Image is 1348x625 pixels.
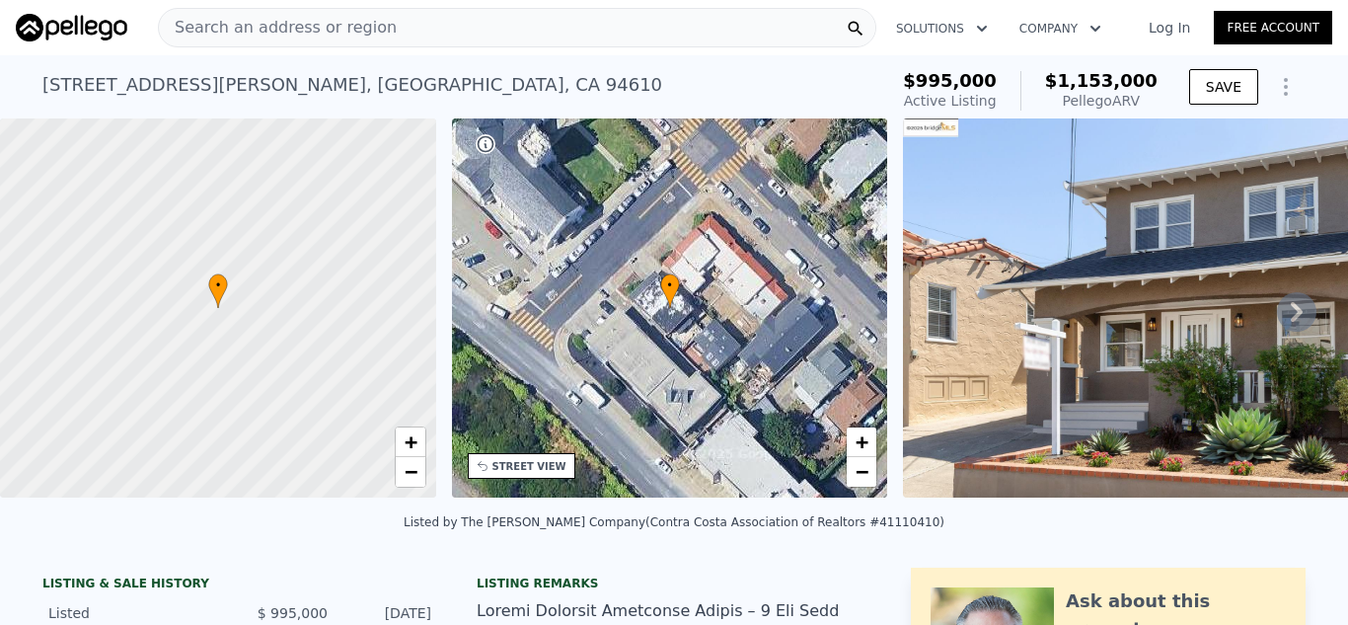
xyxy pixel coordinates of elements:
[404,515,944,529] div: Listed by The [PERSON_NAME] Company (Contra Costa Association of Realtors #41110410)
[404,430,416,454] span: +
[258,605,328,621] span: $ 995,000
[208,273,228,308] div: •
[48,603,224,623] div: Listed
[856,430,868,454] span: +
[343,603,431,623] div: [DATE]
[1189,69,1258,105] button: SAVE
[903,70,997,91] span: $995,000
[404,459,416,484] span: −
[1004,11,1117,46] button: Company
[904,93,997,109] span: Active Listing
[1266,67,1306,107] button: Show Options
[660,276,680,294] span: •
[1214,11,1332,44] a: Free Account
[396,428,425,457] a: Zoom in
[16,14,127,41] img: Pellego
[847,457,876,487] a: Zoom out
[660,273,680,308] div: •
[847,428,876,457] a: Zoom in
[42,71,662,99] div: [STREET_ADDRESS][PERSON_NAME] , [GEOGRAPHIC_DATA] , CA 94610
[159,16,397,39] span: Search an address or region
[208,276,228,294] span: •
[42,576,437,595] div: LISTING & SALE HISTORY
[1045,91,1158,111] div: Pellego ARV
[492,459,566,474] div: STREET VIEW
[1125,18,1214,38] a: Log In
[1045,70,1158,91] span: $1,153,000
[477,576,871,591] div: Listing remarks
[396,457,425,487] a: Zoom out
[856,459,868,484] span: −
[880,11,1004,46] button: Solutions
